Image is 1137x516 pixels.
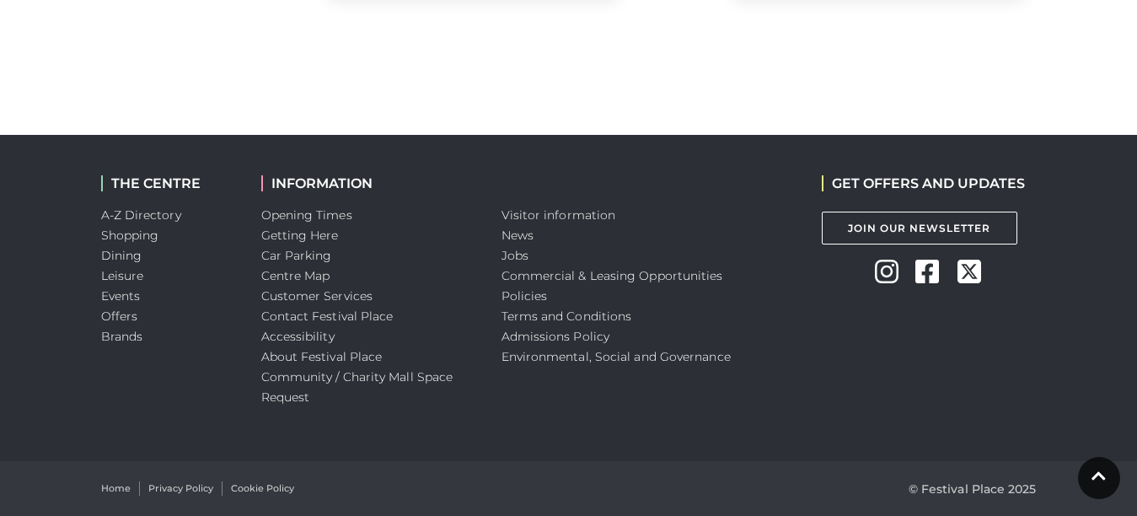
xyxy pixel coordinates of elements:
a: Brands [101,329,143,344]
a: Admissions Policy [501,329,610,344]
a: About Festival Place [261,349,383,364]
a: Car Parking [261,248,332,263]
a: News [501,228,534,243]
a: Opening Times [261,207,352,223]
a: Shopping [101,228,159,243]
a: Leisure [101,268,144,283]
h2: GET OFFERS AND UPDATES [822,175,1025,191]
a: Offers [101,309,138,324]
a: Events [101,288,141,304]
a: Community / Charity Mall Space Request [261,369,453,405]
h2: THE CENTRE [101,175,236,191]
a: Join Our Newsletter [822,212,1017,245]
a: Privacy Policy [148,481,213,496]
p: © Festival Place 2025 [909,479,1037,499]
a: Visitor information [501,207,616,223]
a: Jobs [501,248,528,263]
a: Accessibility [261,329,335,344]
a: Centre Map [261,268,330,283]
a: Dining [101,248,142,263]
a: Contact Festival Place [261,309,394,324]
a: A-Z Directory [101,207,181,223]
a: Customer Services [261,288,373,304]
a: Getting Here [261,228,339,243]
h2: INFORMATION [261,175,476,191]
a: Home [101,481,131,496]
a: Terms and Conditions [501,309,632,324]
a: Environmental, Social and Governance [501,349,731,364]
a: Cookie Policy [231,481,294,496]
a: Policies [501,288,548,304]
a: Commercial & Leasing Opportunities [501,268,723,283]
